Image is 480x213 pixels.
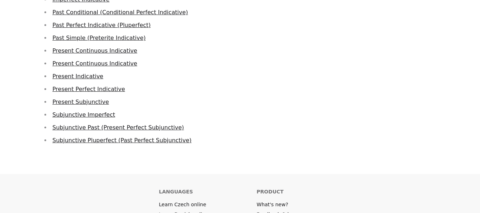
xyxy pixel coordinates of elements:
a: Present Perfect Indicative [53,86,125,92]
a: Learn Czech online [159,201,206,208]
h6: Product [257,188,284,195]
a: Past Perfect Indicative (Pluperfect) [53,22,151,28]
a: Subjunctive Past (Present Perfect Subjunctive) [53,124,184,131]
h6: Languages [159,188,193,195]
a: Present Indicative [53,73,103,80]
a: What's new? [257,201,288,208]
a: Past Conditional (Conditional Perfect Indicative) [53,9,188,16]
a: Subjunctive Imperfect [53,111,115,118]
a: Past Simple (Preterite Indicative) [53,34,146,41]
a: Subjunctive Pluperfect (Past Perfect Subjunctive) [53,137,192,144]
a: Present Continuous Indicative [53,47,137,54]
a: Present Continuous Indicative [53,60,137,67]
a: Present Subjunctive [53,98,109,105]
